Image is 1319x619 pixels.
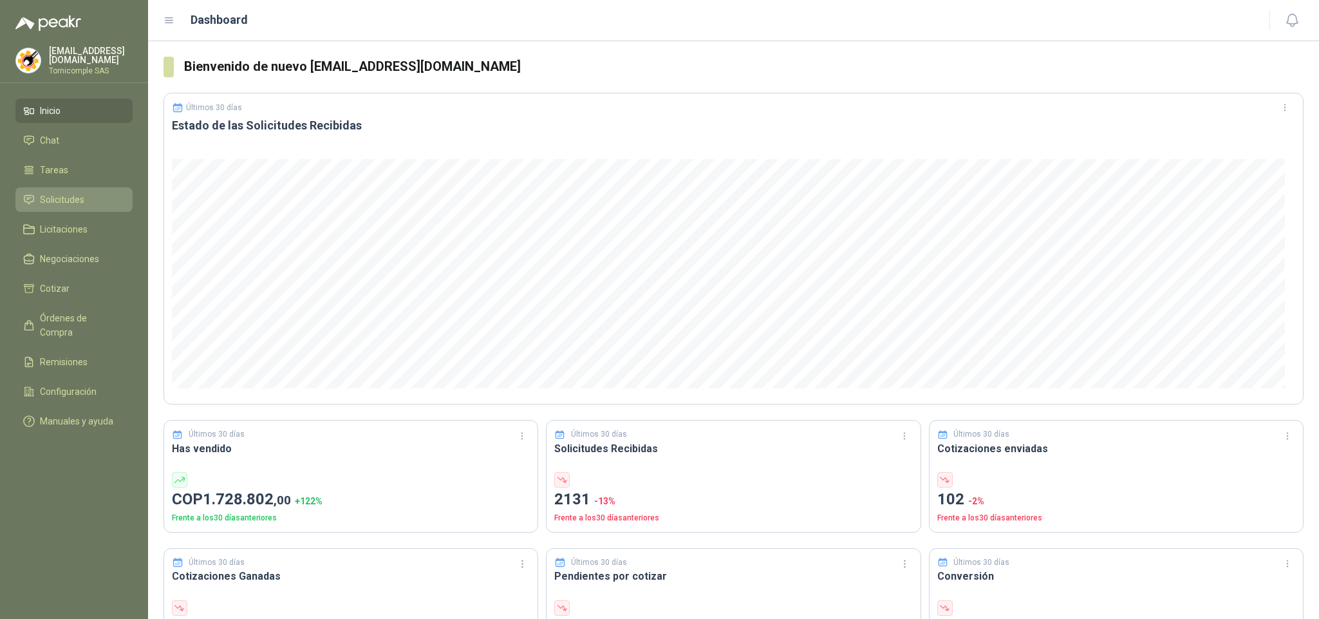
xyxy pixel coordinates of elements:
[203,490,291,508] span: 1.728.802
[15,276,133,301] a: Cotizar
[40,385,97,399] span: Configuración
[15,15,81,31] img: Logo peakr
[172,118,1295,133] h3: Estado de las Solicitudes Recibidas
[554,512,912,524] p: Frente a los 30 días anteriores
[571,557,627,569] p: Últimos 30 días
[40,311,120,339] span: Órdenes de Compra
[49,46,133,64] p: [EMAIL_ADDRESS][DOMAIN_NAME]
[554,488,912,512] p: 2131
[186,103,242,112] p: Últimos 30 días
[40,252,99,266] span: Negociaciones
[571,428,627,441] p: Últimos 30 días
[937,568,1295,584] h3: Conversión
[172,568,530,584] h3: Cotizaciones Ganadas
[49,67,133,75] p: Tornicomple SAS
[953,428,1009,441] p: Últimos 30 días
[40,414,113,428] span: Manuales y ayuda
[189,428,245,441] p: Últimos 30 días
[172,488,530,512] p: COP
[40,355,88,369] span: Remisiones
[594,496,615,506] span: -13 %
[172,512,530,524] p: Frente a los 30 días anteriores
[15,306,133,345] a: Órdenes de Compra
[937,488,1295,512] p: 102
[937,512,1295,524] p: Frente a los 30 días anteriores
[40,193,84,207] span: Solicitudes
[554,568,912,584] h3: Pendientes por cotizar
[40,133,59,148] span: Chat
[172,441,530,457] h3: Has vendido
[191,11,248,29] h1: Dashboard
[40,104,61,118] span: Inicio
[937,441,1295,457] h3: Cotizaciones enviadas
[953,557,1009,569] p: Últimos 30 días
[554,441,912,457] h3: Solicitudes Recibidas
[15,409,133,433] a: Manuales y ayuda
[15,379,133,404] a: Configuración
[15,187,133,212] a: Solicitudes
[40,281,70,296] span: Cotizar
[295,496,323,506] span: + 122 %
[189,557,245,569] p: Últimos 30 días
[40,222,88,236] span: Licitaciones
[15,99,133,123] a: Inicio
[15,350,133,374] a: Remisiones
[15,247,133,271] a: Negociaciones
[15,158,133,182] a: Tareas
[184,57,1304,77] h3: Bienvenido de nuevo [EMAIL_ADDRESS][DOMAIN_NAME]
[968,496,984,506] span: -2 %
[15,128,133,153] a: Chat
[274,493,291,508] span: ,00
[15,217,133,242] a: Licitaciones
[40,163,68,177] span: Tareas
[16,48,41,73] img: Company Logo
